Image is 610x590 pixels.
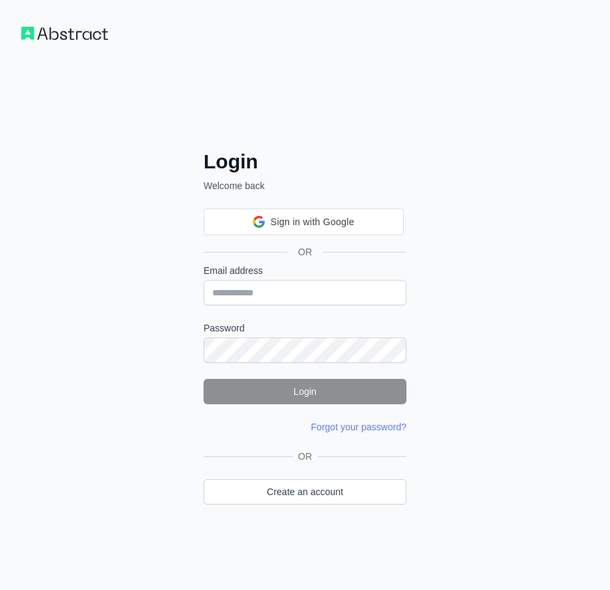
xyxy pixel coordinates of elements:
[204,179,406,192] p: Welcome back
[204,479,406,504] a: Create an account
[204,208,404,235] div: Sign in with Google
[311,422,406,432] a: Forgot your password?
[270,215,354,229] span: Sign in with Google
[204,150,406,174] h2: Login
[204,321,406,335] label: Password
[288,245,323,259] span: OR
[293,450,318,463] span: OR
[204,379,406,404] button: Login
[21,27,108,40] img: Workflow
[204,264,406,277] label: Email address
